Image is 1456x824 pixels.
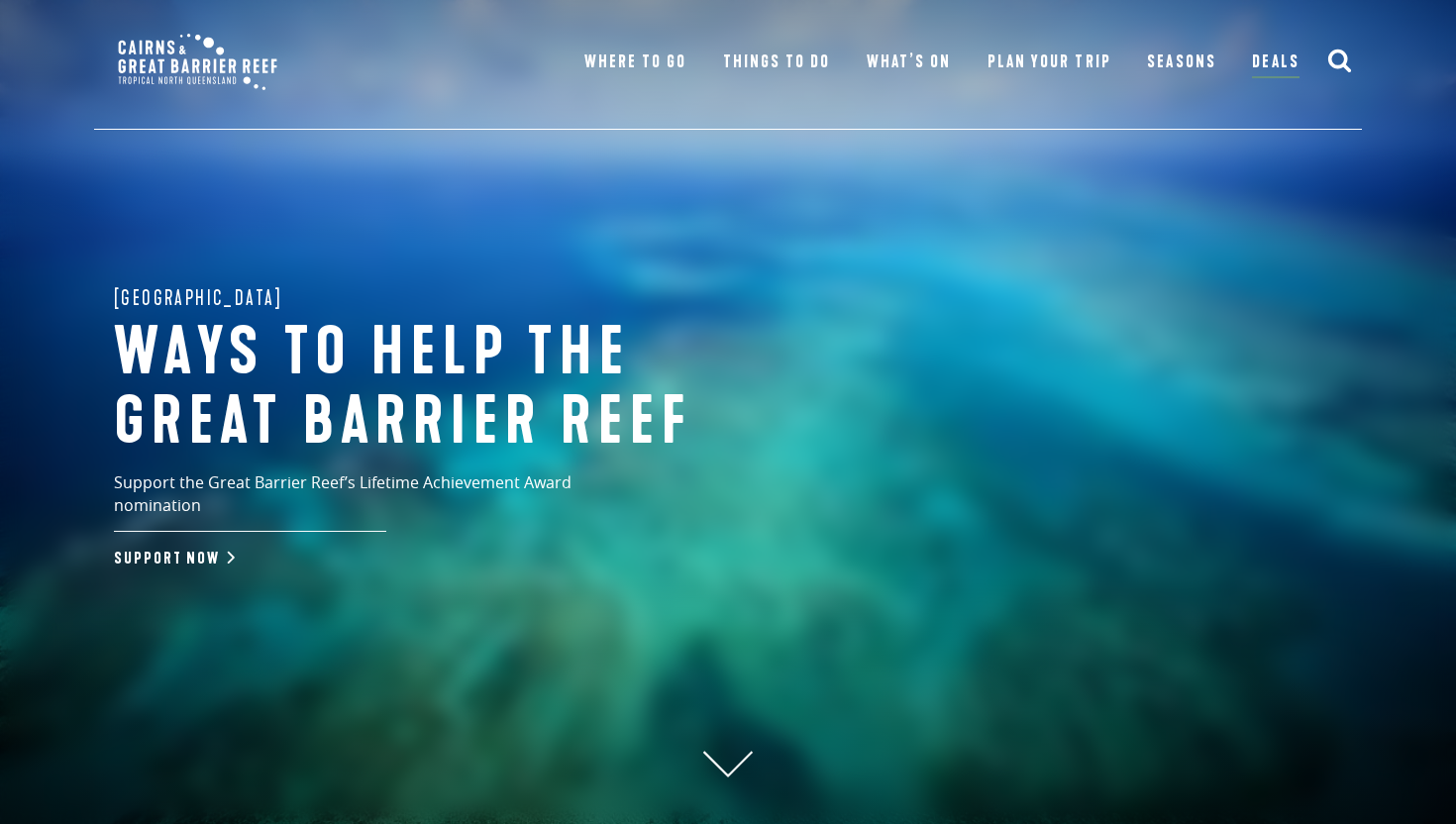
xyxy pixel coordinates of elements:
p: Support the Great Barrier Reef’s Lifetime Achievement Award nomination [114,471,659,532]
a: Deals [1252,49,1299,78]
a: Seasons [1147,49,1215,76]
h1: Ways to help the great barrier reef [114,319,768,457]
a: What’s On [867,49,951,76]
a: Where To Go [584,49,686,76]
a: Support Now [114,549,231,568]
a: Things To Do [723,49,830,76]
img: CGBR-TNQ_dual-logo.svg [104,20,291,104]
span: [GEOGRAPHIC_DATA] [114,282,283,314]
a: Plan Your Trip [988,49,1111,76]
